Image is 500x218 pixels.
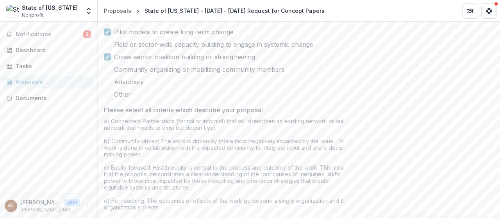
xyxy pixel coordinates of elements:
[114,90,131,99] span: Other
[114,52,255,62] span: Cross-sector coalition building or strengthening
[16,31,83,38] span: Notifications
[64,199,80,206] p: User
[83,3,94,19] button: Open entity switcher
[16,94,88,102] div: Documents
[16,62,88,70] div: Tasks
[114,27,234,37] span: Pilot models to create long-term change
[22,4,78,12] div: State of [US_STATE]
[114,65,285,74] span: Community organizing or mobilizing community members
[3,76,94,89] a: Proposals
[101,5,134,16] a: Proposals
[104,105,263,115] p: Please select all criteria which describe your proposal
[3,92,94,105] a: Documents
[83,30,91,38] span: 2
[481,3,497,19] button: Get Help
[101,5,328,16] nav: breadcrumb
[114,77,144,87] span: Advocacy
[8,203,14,208] div: Annie Legomsky
[145,7,325,15] div: State of [US_STATE] - [DATE] - [DATE] Request for Concept Papers
[6,5,19,17] img: State of Missouri
[16,78,88,86] div: Proposals
[3,60,94,73] a: Tasks
[3,44,94,57] a: Dashboard
[462,3,478,19] button: Partners
[114,40,313,49] span: Field or sector-wide capacity building to engage in systemic change
[22,12,44,19] span: Nonprofit
[16,46,88,54] div: Dashboard
[104,7,131,15] div: Proposals
[83,201,93,211] button: More
[3,28,94,41] button: Notifications2
[20,198,61,206] p: [PERSON_NAME]
[20,206,80,213] p: [PERSON_NAME][EMAIL_ADDRESS][DOMAIN_NAME]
